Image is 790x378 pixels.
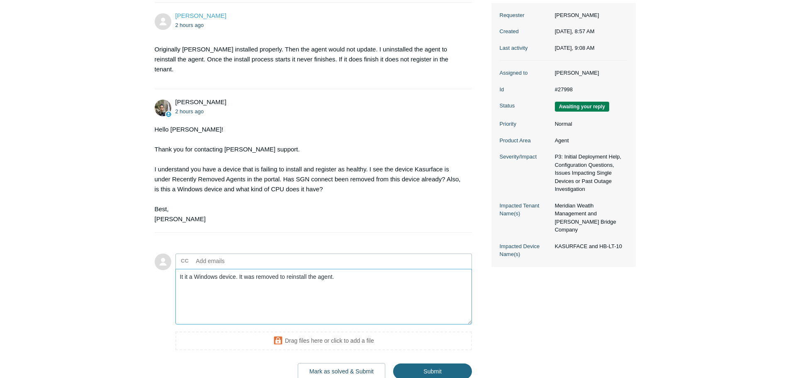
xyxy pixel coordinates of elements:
dt: Impacted Tenant Name(s) [500,202,551,218]
dd: Agent [551,137,627,145]
dd: KASURFACE and HB-LT-10 [551,242,627,251]
dt: Assigned to [500,69,551,77]
time: 09/09/2025, 08:57 [175,22,204,28]
dd: [PERSON_NAME] [551,11,627,20]
time: 09/09/2025, 09:08 [175,108,204,115]
time: 09/09/2025, 08:57 [555,28,595,34]
dt: Created [500,27,551,36]
dt: Severity/Impact [500,153,551,161]
input: Add emails [193,255,282,267]
dt: Requester [500,11,551,20]
div: Hello [PERSON_NAME]! Thank you for contacting [PERSON_NAME] support. I understand you have a devi... [155,124,464,224]
time: 09/09/2025, 09:08 [555,45,595,51]
dt: Last activity [500,44,551,52]
dt: Priority [500,120,551,128]
dd: [PERSON_NAME] [551,69,627,77]
dd: #27998 [551,85,627,94]
dt: Id [500,85,551,94]
p: Originally [PERSON_NAME] installed properly. Then the agent would not update. I uninstalled the a... [155,44,464,74]
dt: Product Area [500,137,551,145]
a: [PERSON_NAME] [175,12,226,19]
dd: P3: Initial Deployment Help, Configuration Questions, Issues Impacting Single Devices or Past Out... [551,153,627,193]
dd: Meridian Weatlh Management and [PERSON_NAME] Bridge Company [551,202,627,234]
span: Ricky Nelson [175,12,226,19]
textarea: Add your reply [175,269,472,325]
dt: Status [500,102,551,110]
span: We are waiting for you to respond [555,102,609,112]
dt: Impacted Device Name(s) [500,242,551,259]
dd: Normal [551,120,627,128]
label: CC [181,255,189,267]
span: Michael Tjader [175,98,226,105]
